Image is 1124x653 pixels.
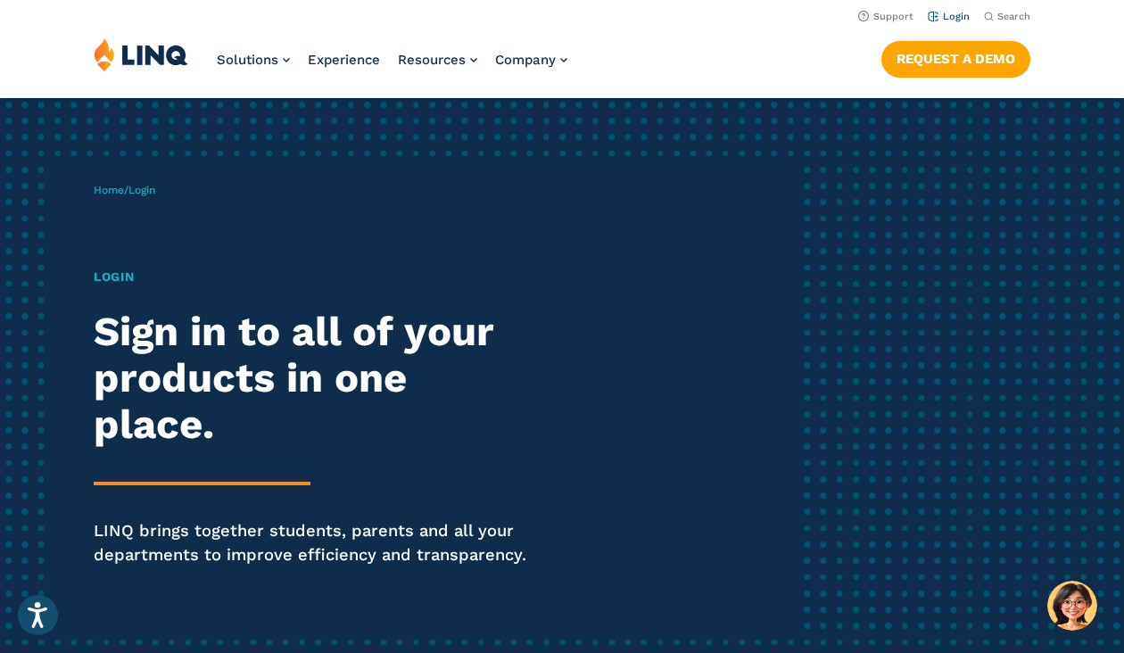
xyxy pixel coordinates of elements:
[495,52,556,68] span: Company
[94,184,124,196] a: Home
[128,184,155,196] span: Login
[217,52,290,68] a: Solutions
[881,37,1030,77] nav: Button Navigation
[398,52,466,68] span: Resources
[881,41,1030,77] a: Request a Demo
[1047,581,1097,631] button: Hello, have a question? Let’s chat.
[94,519,526,566] p: LINQ brings together students, parents and all your departments to improve efficiency and transpa...
[495,52,567,68] a: Company
[997,11,1030,22] span: Search
[94,309,526,449] h2: Sign in to all of your products in one place.
[858,11,913,22] a: Support
[94,37,188,71] img: LINQ | K‑12 Software
[984,10,1030,23] button: Open Search Bar
[217,37,567,96] nav: Primary Navigation
[928,11,970,22] a: Login
[94,268,526,286] h1: Login
[217,52,278,68] span: Solutions
[308,52,380,68] a: Experience
[94,184,155,196] span: /
[398,52,477,68] a: Resources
